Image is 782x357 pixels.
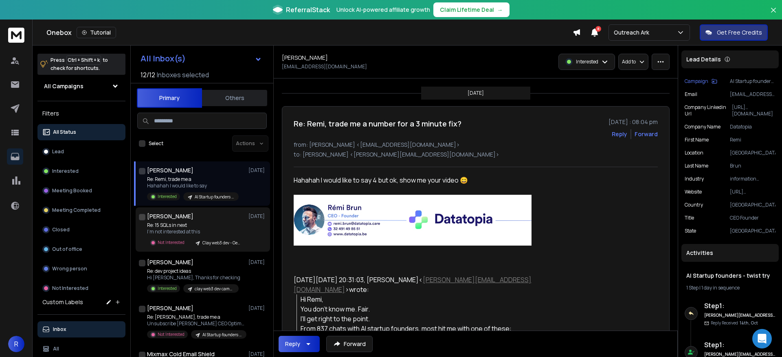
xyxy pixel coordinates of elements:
h1: Re: Remi, trade me a number for a 3 minute fix? [294,118,461,129]
p: From 837 chats with AI startup founders, most hit me with one of these: [301,324,532,333]
h1: [PERSON_NAME] [147,258,193,266]
p: Company Name [685,124,720,130]
p: to: [PERSON_NAME] <[PERSON_NAME][EMAIL_ADDRESS][DOMAIN_NAME]> [294,150,658,159]
a: [PERSON_NAME][EMAIL_ADDRESS][DOMAIN_NAME] [294,275,532,294]
button: Others [202,89,267,107]
h3: Filters [37,108,125,119]
p: information technology & services [730,176,775,182]
button: Closed [37,222,125,238]
button: Not Interested [37,280,125,296]
p: Re: dev project ideas [147,268,240,274]
button: Reply [279,336,320,352]
p: [GEOGRAPHIC_DATA] [730,228,775,234]
button: Wrong person [37,261,125,277]
p: title [685,215,694,221]
p: Closed [52,226,70,233]
p: State [685,228,696,234]
button: Campaign [685,78,717,85]
button: Inbox [37,321,125,337]
button: Reply [612,130,627,138]
p: I'm not interested at this [147,229,245,235]
h1: [PERSON_NAME] [147,166,193,174]
p: industry [685,176,704,182]
h1: [PERSON_NAME] [147,304,193,312]
span: 1 day in sequence [701,284,740,291]
p: Lead [52,148,64,155]
p: [DATE] [468,90,484,96]
button: All [37,341,125,357]
p: Inbox [53,326,66,333]
p: Country [685,202,703,208]
span: → [497,6,503,14]
h1: All Inbox(s) [141,54,186,63]
p: Get Free Credits [717,28,762,37]
button: Claim Lifetime Deal→ [433,2,510,17]
h6: [PERSON_NAME][EMAIL_ADDRESS][DOMAIN_NAME] [704,312,775,318]
p: Not Interested [158,239,185,246]
p: You don’t know me. Fair. [301,304,532,314]
h1: All Campaigns [44,82,83,90]
p: Add to [622,59,636,65]
p: Out of office [52,246,82,253]
div: Onebox [46,27,573,38]
button: Meeting Completed [37,202,125,218]
p: Unlock AI-powered affiliate growth [336,6,430,14]
p: AI Startup founders - twist try [195,194,234,200]
button: Forward [326,336,373,352]
h6: Step 1 : [704,340,775,350]
p: Outreach Ark [614,28,652,37]
div: Reply [285,340,300,348]
p: from: [PERSON_NAME] <[EMAIL_ADDRESS][DOMAIN_NAME]> [294,141,658,149]
button: Lead [37,144,125,160]
span: 8 [595,26,601,32]
button: Tutorial [77,27,116,38]
p: CEO Founder [730,215,775,221]
p: Meeting Completed [52,207,101,213]
button: Interested [37,163,125,179]
p: Re: [PERSON_NAME], trade me a [147,314,245,320]
p: Interested [158,194,177,200]
p: [EMAIL_ADDRESS][DOMAIN_NAME] [282,63,367,70]
p: Interested [158,285,177,292]
h3: Inboxes selected [157,70,209,80]
p: clay web3 dev campaign [195,286,234,292]
p: [DATE] [248,259,267,266]
p: Not Interested [158,331,185,337]
p: Meeting Booked [52,187,92,194]
button: R [8,336,24,352]
span: 14th, Oct [740,320,758,326]
p: [DATE] : 08:04 pm [608,118,658,126]
p: Remi [730,137,775,143]
div: Hahahah I would like to say 4 but ok, show me your video 😄 [294,175,532,185]
p: Reply Received [711,320,758,326]
p: [URL][DOMAIN_NAME] [730,189,775,195]
button: Get Free Credits [700,24,768,41]
p: [DATE] [248,305,267,311]
p: [DATE] [248,213,267,220]
div: Activities [681,244,779,262]
p: Company Linkedin Url [685,104,732,117]
p: Email [685,91,697,98]
span: 1 Step [686,284,699,291]
h3: Custom Labels [42,298,83,306]
p: Last Name [685,163,708,169]
span: Ctrl + Shift + k [66,55,101,65]
span: 12 / 12 [141,70,155,80]
p: Press to check for shortcuts. [51,56,108,72]
p: Datatopia [730,124,775,130]
p: [GEOGRAPHIC_DATA] [730,202,775,208]
p: AI Startup founders - twist try [202,332,242,338]
h1: AI Startup founders - twist try [686,272,774,280]
p: Hi [PERSON_NAME], Thanks for checking [147,274,240,281]
p: Hi Remi, [301,294,532,304]
span: ReferralStack [286,5,330,15]
p: Brun [730,163,775,169]
p: Lead Details [686,55,721,63]
div: Forward [635,130,658,138]
button: Out of office [37,241,125,257]
p: location [685,150,703,156]
h1: [PERSON_NAME] [147,212,193,220]
p: [URL][DOMAIN_NAME] [732,104,775,117]
label: Select [149,140,163,147]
